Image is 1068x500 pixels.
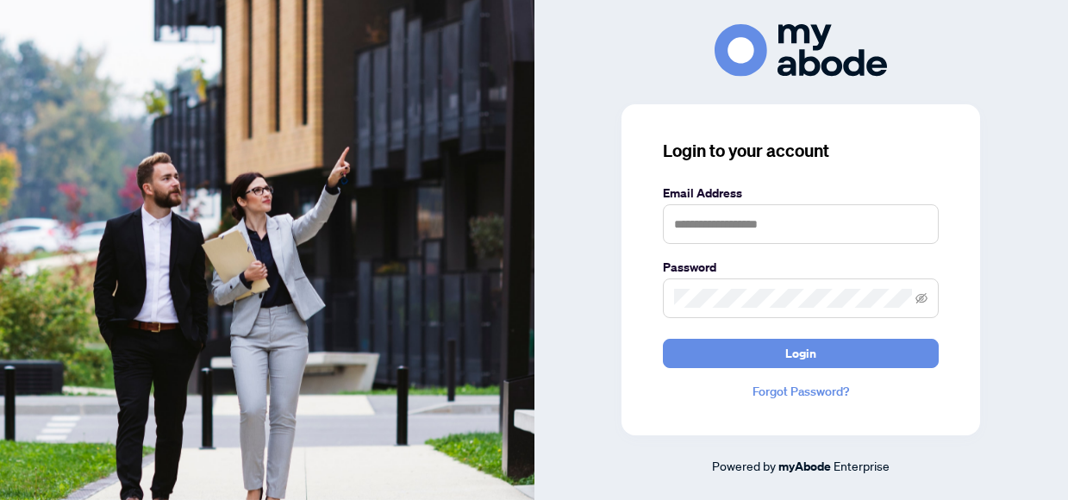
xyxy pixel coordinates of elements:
[778,457,831,476] a: myAbode
[715,24,887,77] img: ma-logo
[712,458,776,473] span: Powered by
[785,340,816,367] span: Login
[663,139,939,163] h3: Login to your account
[663,184,939,203] label: Email Address
[915,292,927,304] span: eye-invisible
[663,339,939,368] button: Login
[663,382,939,401] a: Forgot Password?
[663,258,939,277] label: Password
[834,458,890,473] span: Enterprise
